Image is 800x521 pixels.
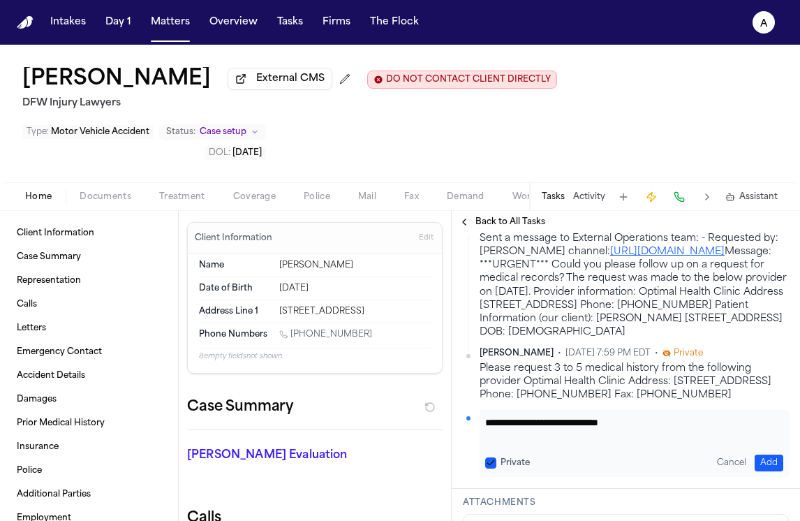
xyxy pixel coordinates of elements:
span: Back to All Tasks [475,217,545,228]
button: Edit DOL: 2025-03-12 [205,146,266,160]
span: Demand [447,191,484,203]
span: Status: [166,126,195,138]
button: Back to All Tasks [452,217,552,228]
span: Case setup [200,126,246,138]
div: [DATE] [279,283,431,294]
h2: DFW Injury Lawyers [22,95,557,112]
a: Case Summary [11,246,167,268]
dt: Date of Birth [199,283,271,294]
span: • [655,348,658,359]
label: Private [501,457,530,469]
button: Edit matter name [22,67,211,92]
textarea: Add your update [485,416,773,443]
a: Damages [11,388,167,411]
a: Police [11,460,167,482]
span: Motor Vehicle Accident [51,128,149,136]
button: Add Task [614,187,633,207]
a: Accident Details [11,365,167,387]
button: Intakes [45,10,91,35]
span: Mail [358,191,376,203]
a: Call 1 (972) 467-8140 [279,329,372,340]
span: Workspaces [512,191,566,203]
button: The Flock [364,10,424,35]
h1: [PERSON_NAME] [22,67,211,92]
button: Create Immediate Task [642,187,661,207]
span: Fax [404,191,419,203]
span: Edit [419,233,434,243]
span: Police [304,191,330,203]
button: Make a Call [669,187,689,207]
h2: Case Summary [187,396,293,418]
span: Documents [80,191,131,203]
span: Coverage [233,191,276,203]
span: [DATE] [232,149,262,157]
div: Sent a message to External Operations team: - Requested by: [PERSON_NAME] channel: Message: ***UR... [480,232,789,339]
button: External CMS [228,68,332,90]
span: DOL : [209,149,230,157]
span: Assistant [739,191,778,203]
button: Day 1 [100,10,137,35]
button: Tasks [542,191,565,203]
div: Please request 3 to 5 medical history from the following provider Optimal Health Clinic Address: ... [480,362,789,402]
a: Calls [11,293,167,316]
a: Home [17,16,34,29]
span: Home [25,191,52,203]
span: Treatment [159,191,205,203]
dt: Name [199,260,271,271]
h3: Attachments [463,497,789,508]
a: [URL][DOMAIN_NAME] [610,247,725,257]
span: External CMS [256,72,325,86]
span: [PERSON_NAME] [480,348,554,359]
button: Cancel [711,455,752,471]
a: Emergency Contact [11,341,167,363]
button: Assistant [725,191,778,203]
div: [STREET_ADDRESS] [279,306,431,317]
a: Letters [11,317,167,339]
button: Edit client contact restriction [367,71,557,89]
img: Finch Logo [17,16,34,29]
button: Firms [317,10,356,35]
a: Prior Medical History [11,412,167,434]
a: Client Information [11,222,167,244]
span: Private [674,348,703,359]
a: Additional Parties [11,483,167,506]
button: Edit [415,227,438,249]
button: Overview [204,10,263,35]
button: Edit Type: Motor Vehicle Accident [22,125,154,139]
button: Add [755,455,783,471]
h3: Client Information [192,233,275,244]
div: [PERSON_NAME] [279,260,431,271]
button: Tasks [272,10,309,35]
dt: Address Line 1 [199,306,271,317]
p: 8 empty fields not shown. [199,351,431,362]
button: Matters [145,10,195,35]
span: • [558,348,561,359]
a: Representation [11,270,167,292]
span: Type : [27,128,49,136]
p: [PERSON_NAME] Evaluation [187,447,443,464]
button: Change status from Case setup [159,124,266,140]
button: Activity [573,191,605,203]
span: Phone Numbers [199,329,267,340]
span: DO NOT CONTACT CLIENT DIRECTLY [386,74,551,85]
a: Insurance [11,436,167,458]
span: [DATE] 7:59 PM EDT [565,348,651,359]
